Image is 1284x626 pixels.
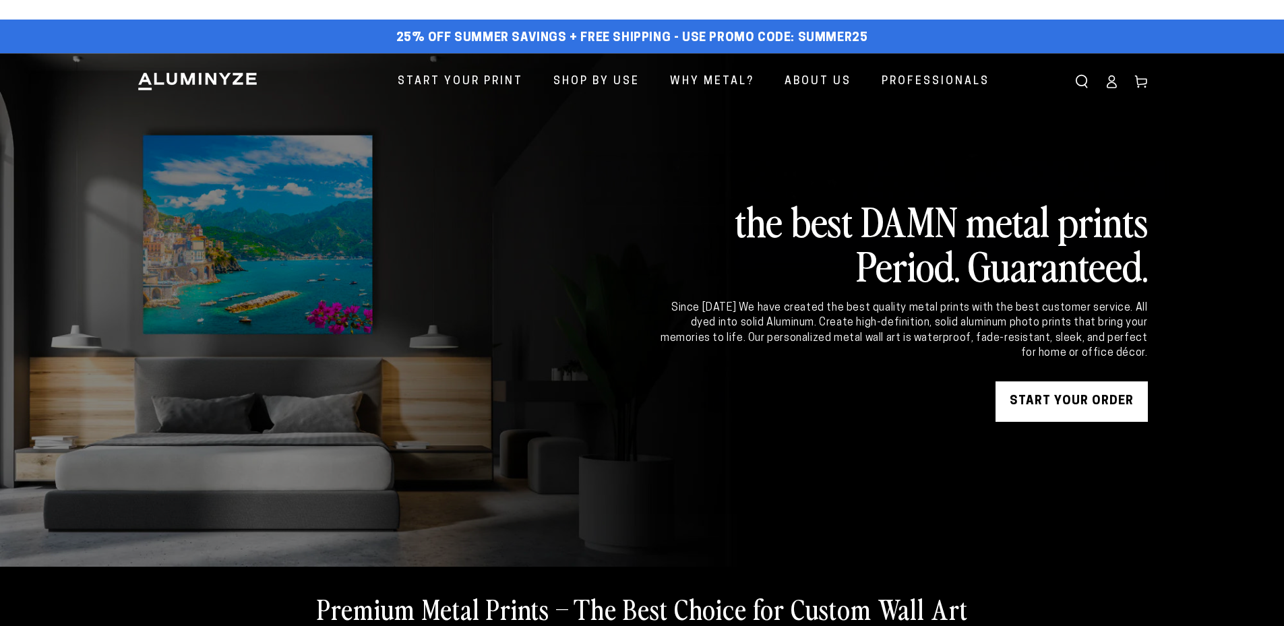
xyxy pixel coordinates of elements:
img: Aluminyze [137,71,258,92]
div: Since [DATE] We have created the best quality metal prints with the best customer service. All dy... [659,301,1148,361]
a: START YOUR Order [996,381,1148,422]
span: About Us [785,72,851,92]
summary: Search our site [1067,67,1097,96]
a: Why Metal? [660,64,764,100]
a: Shop By Use [543,64,650,100]
a: About Us [774,64,861,100]
span: 25% off Summer Savings + Free Shipping - Use Promo Code: SUMMER25 [396,31,868,46]
h2: the best DAMN metal prints Period. Guaranteed. [659,198,1148,287]
h2: Premium Metal Prints – The Best Choice for Custom Wall Art [317,591,968,626]
a: Professionals [872,64,1000,100]
span: Why Metal? [670,72,754,92]
a: Start Your Print [388,64,533,100]
span: Professionals [882,72,989,92]
span: Start Your Print [398,72,523,92]
span: Shop By Use [553,72,640,92]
